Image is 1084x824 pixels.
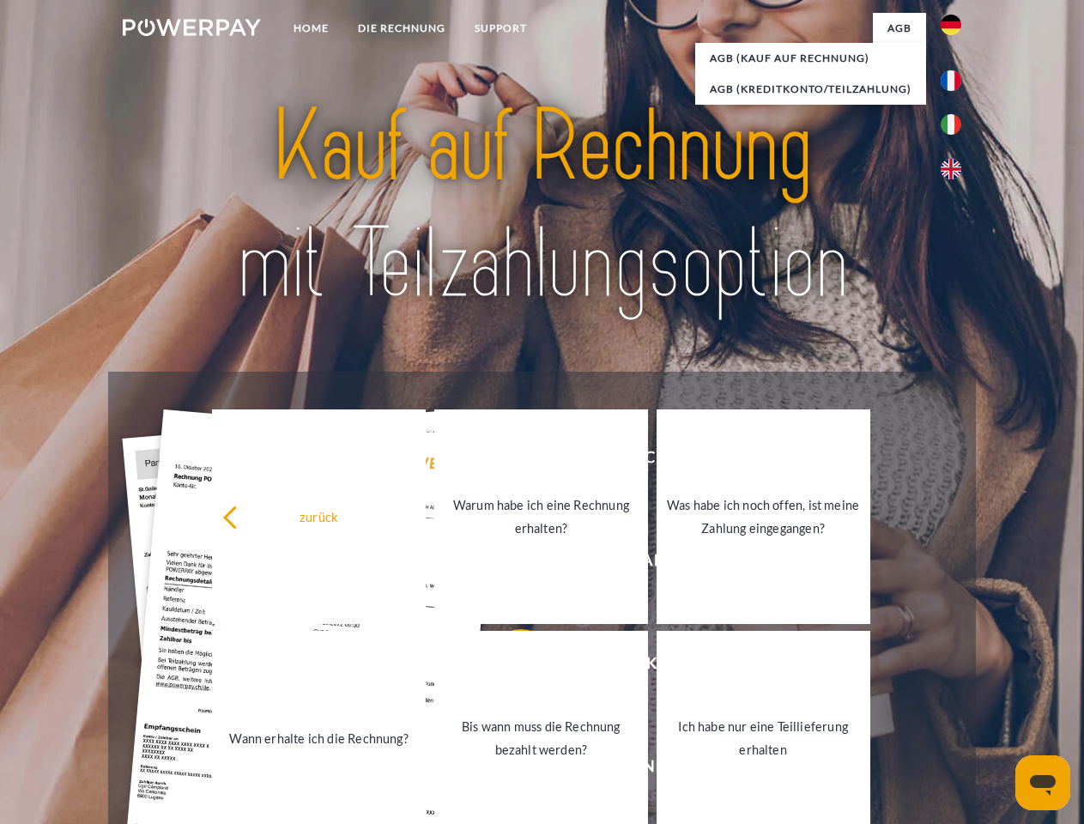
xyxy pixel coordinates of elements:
iframe: Schaltfläche zum Öffnen des Messaging-Fensters [1015,755,1070,810]
div: Warum habe ich eine Rechnung erhalten? [445,494,638,540]
div: Wann erhalte ich die Rechnung? [222,726,415,749]
img: en [941,159,961,179]
a: DIE RECHNUNG [343,13,460,44]
a: Was habe ich noch offen, ist meine Zahlung eingegangen? [657,409,870,624]
div: Ich habe nur eine Teillieferung erhalten [667,715,860,761]
a: SUPPORT [460,13,542,44]
div: Bis wann muss die Rechnung bezahlt werden? [445,715,638,761]
div: Was habe ich noch offen, ist meine Zahlung eingegangen? [667,494,860,540]
img: fr [941,70,961,91]
img: logo-powerpay-white.svg [123,19,261,36]
a: Home [279,13,343,44]
a: AGB (Kauf auf Rechnung) [695,43,926,74]
img: title-powerpay_de.svg [164,82,920,329]
img: it [941,114,961,135]
img: de [941,15,961,35]
div: zurück [222,505,415,528]
a: agb [873,13,926,44]
a: AGB (Kreditkonto/Teilzahlung) [695,74,926,105]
